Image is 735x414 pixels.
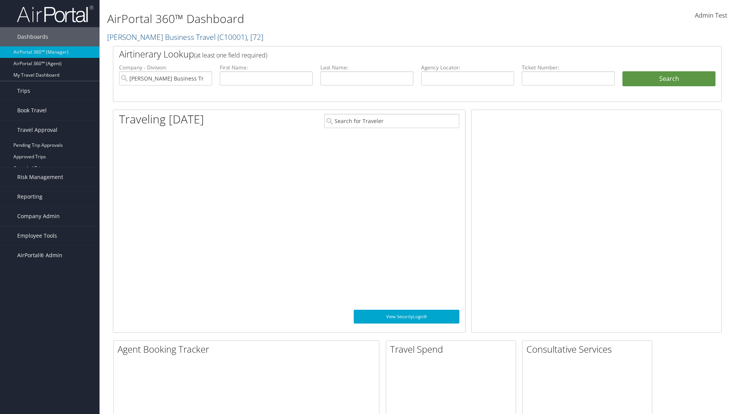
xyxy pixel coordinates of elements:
[247,32,263,42] span: , [ 72 ]
[17,207,60,226] span: Company Admin
[324,114,459,128] input: Search for Traveler
[194,51,267,59] span: (at least one field required)
[695,11,727,20] span: Admin Test
[421,64,514,71] label: Agency Locator:
[17,120,57,140] span: Travel Approval
[17,81,30,100] span: Trips
[107,32,263,42] a: [PERSON_NAME] Business Travel
[522,64,615,71] label: Ticket Number:
[17,27,48,46] span: Dashboards
[354,310,459,324] a: View SecurityLogic®
[119,111,204,127] h1: Traveling [DATE]
[17,187,42,206] span: Reporting
[17,5,93,23] img: airportal-logo.png
[220,64,313,71] label: First Name:
[17,168,63,187] span: Risk Management
[118,343,379,356] h2: Agent Booking Tracker
[622,71,715,87] button: Search
[526,343,652,356] h2: Consultative Services
[17,246,62,265] span: AirPortal® Admin
[119,48,665,61] h2: Airtinerary Lookup
[119,64,212,71] label: Company - Division:
[17,101,47,120] span: Book Travel
[695,4,727,28] a: Admin Test
[320,64,413,71] label: Last Name:
[17,226,57,245] span: Employee Tools
[217,32,247,42] span: ( C10001 )
[390,343,516,356] h2: Travel Spend
[107,11,521,27] h1: AirPortal 360™ Dashboard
